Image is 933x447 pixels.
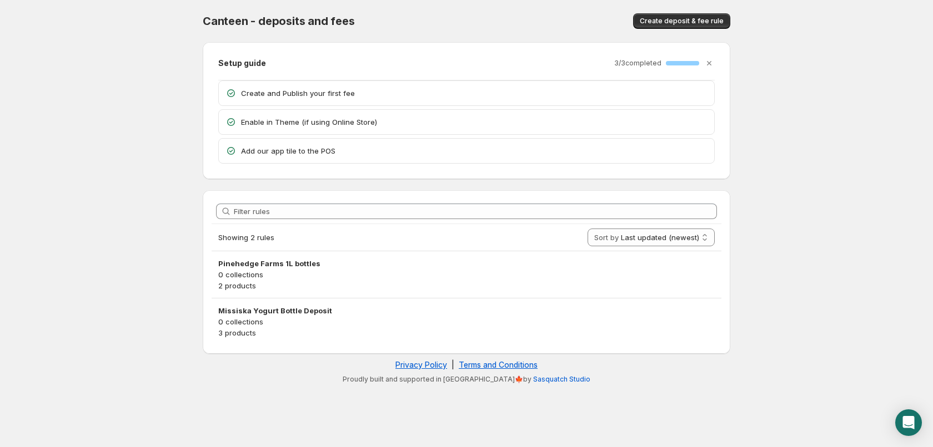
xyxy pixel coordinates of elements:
[203,14,355,28] span: Canteen - deposits and fees
[633,13,730,29] button: Create deposit & fee rule
[614,59,661,68] p: 3 / 3 completed
[218,305,715,316] h3: Missiska Yogurt Bottle Deposit
[640,17,724,26] span: Create deposit & fee rule
[533,375,590,383] a: Sasquatch Studio
[218,269,715,280] p: 0 collections
[218,327,715,338] p: 3 products
[701,55,717,71] button: Dismiss setup guide
[234,204,717,219] input: Filter rules
[241,116,708,128] p: Enable in Theme (if using Online Store)
[208,375,725,384] p: Proudly built and supported in [GEOGRAPHIC_DATA]🍁by
[459,360,538,369] a: Terms and Conditions
[895,409,922,436] div: Open Intercom Messenger
[218,316,715,327] p: 0 collections
[452,360,454,369] span: |
[241,145,708,156] p: Add our app tile to the POS
[218,233,274,242] span: Showing 2 rules
[218,258,715,269] h3: Pinehedge Farms 1L bottles
[395,360,447,369] a: Privacy Policy
[241,88,708,99] p: Create and Publish your first fee
[218,280,715,291] p: 2 products
[218,58,266,69] h2: Setup guide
